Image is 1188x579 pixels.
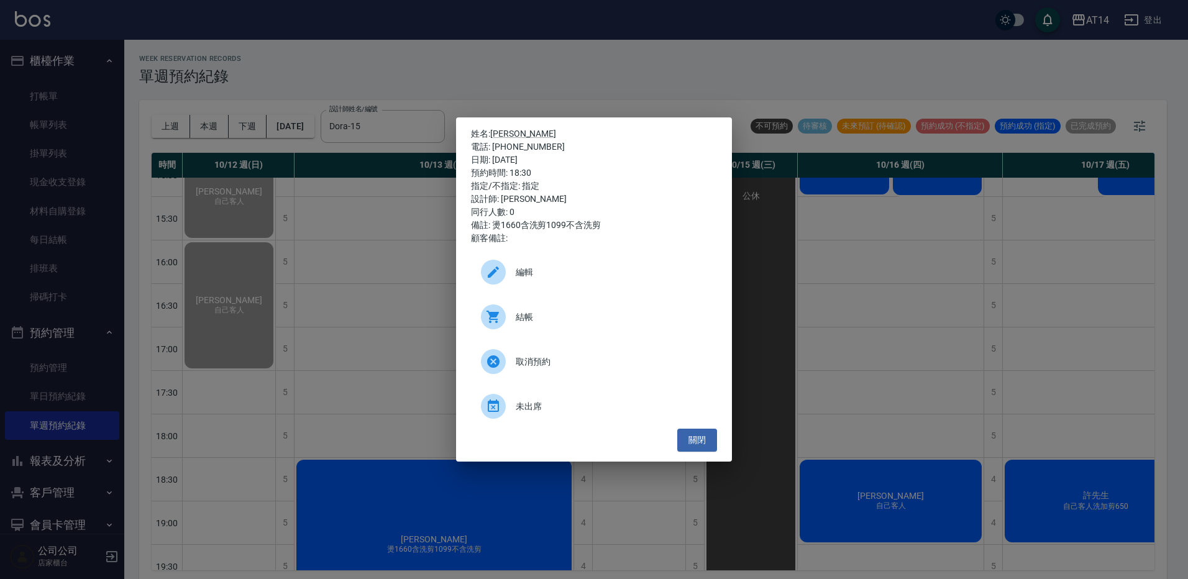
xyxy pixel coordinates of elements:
[471,299,717,344] a: 結帳
[516,355,707,368] span: 取消預約
[471,219,717,232] div: 備註: 燙1660含洗剪1099不含洗剪
[516,400,707,413] span: 未出席
[516,311,707,324] span: 結帳
[471,344,717,379] div: 取消預約
[471,255,717,289] div: 編輯
[490,129,556,139] a: [PERSON_NAME]
[471,180,717,193] div: 指定/不指定: 指定
[471,389,717,424] div: 未出席
[471,166,717,180] div: 預約時間: 18:30
[471,232,717,245] div: 顧客備註:
[471,140,717,153] div: 電話: [PHONE_NUMBER]
[471,255,717,299] a: 編輯
[677,429,717,452] button: 關閉
[471,299,717,334] div: 結帳
[471,193,717,206] div: 設計師: [PERSON_NAME]
[471,153,717,166] div: 日期: [DATE]
[516,266,707,279] span: 編輯
[471,127,717,140] p: 姓名:
[471,206,717,219] div: 同行人數: 0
